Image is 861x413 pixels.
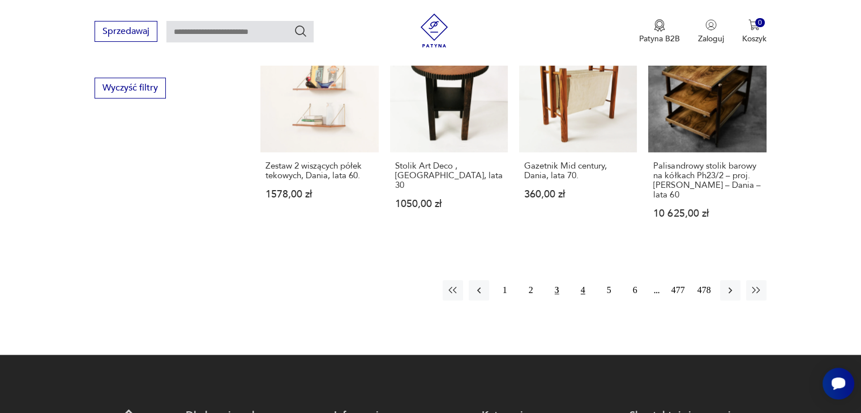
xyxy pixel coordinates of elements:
button: Zaloguj [698,19,724,44]
button: Szukaj [294,24,307,38]
h3: Zestaw 2 wiszących półek tekowych, Dania, lata 60. [265,161,373,180]
img: Ikonka użytkownika [705,19,717,31]
a: Ikona medaluPatyna B2B [639,19,680,44]
button: 1 [495,280,515,300]
img: Ikona medalu [654,19,665,32]
button: 477 [668,280,688,300]
img: Ikona koszyka [748,19,760,31]
a: Zestaw 2 wiszących półek tekowych, Dania, lata 60.Zestaw 2 wiszących półek tekowych, Dania, lata ... [260,35,378,240]
p: 360,00 zł [524,190,632,199]
a: Palisandrowy stolik barowy na kółkach Ph23/2 – proj. Poul Hundevad – Dania – lata 60Palisandrowy ... [648,35,766,240]
div: 0 [755,18,765,28]
p: Zaloguj [698,33,724,44]
button: 3 [547,280,567,300]
button: Sprzedawaj [95,21,157,42]
p: Patyna B2B [639,33,680,44]
button: Patyna B2B [639,19,680,44]
p: 1050,00 zł [395,199,503,209]
iframe: Smartsupp widget button [823,368,854,399]
img: Patyna - sklep z meblami i dekoracjami vintage [417,14,451,48]
h3: Palisandrowy stolik barowy na kółkach Ph23/2 – proj. [PERSON_NAME] – Dania – lata 60 [653,161,761,200]
button: 0Koszyk [742,19,766,44]
button: 6 [625,280,645,300]
h3: Stolik Art Deco , [GEOGRAPHIC_DATA], lata 30 [395,161,503,190]
p: 10 625,00 zł [653,209,761,218]
button: 2 [521,280,541,300]
button: 478 [694,280,714,300]
a: Sprzedawaj [95,28,157,36]
button: Wyczyść filtry [95,78,166,98]
p: 1578,00 zł [265,190,373,199]
h3: Gazetnik Mid century, Dania, lata 70. [524,161,632,180]
a: Stolik Art Deco , Niemcy, lata 30Stolik Art Deco , [GEOGRAPHIC_DATA], lata 301050,00 zł [390,35,508,240]
p: Koszyk [742,33,766,44]
button: 5 [599,280,619,300]
a: Gazetnik Mid century, Dania, lata 70.Gazetnik Mid century, Dania, lata 70.360,00 zł [519,35,637,240]
button: 4 [573,280,593,300]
